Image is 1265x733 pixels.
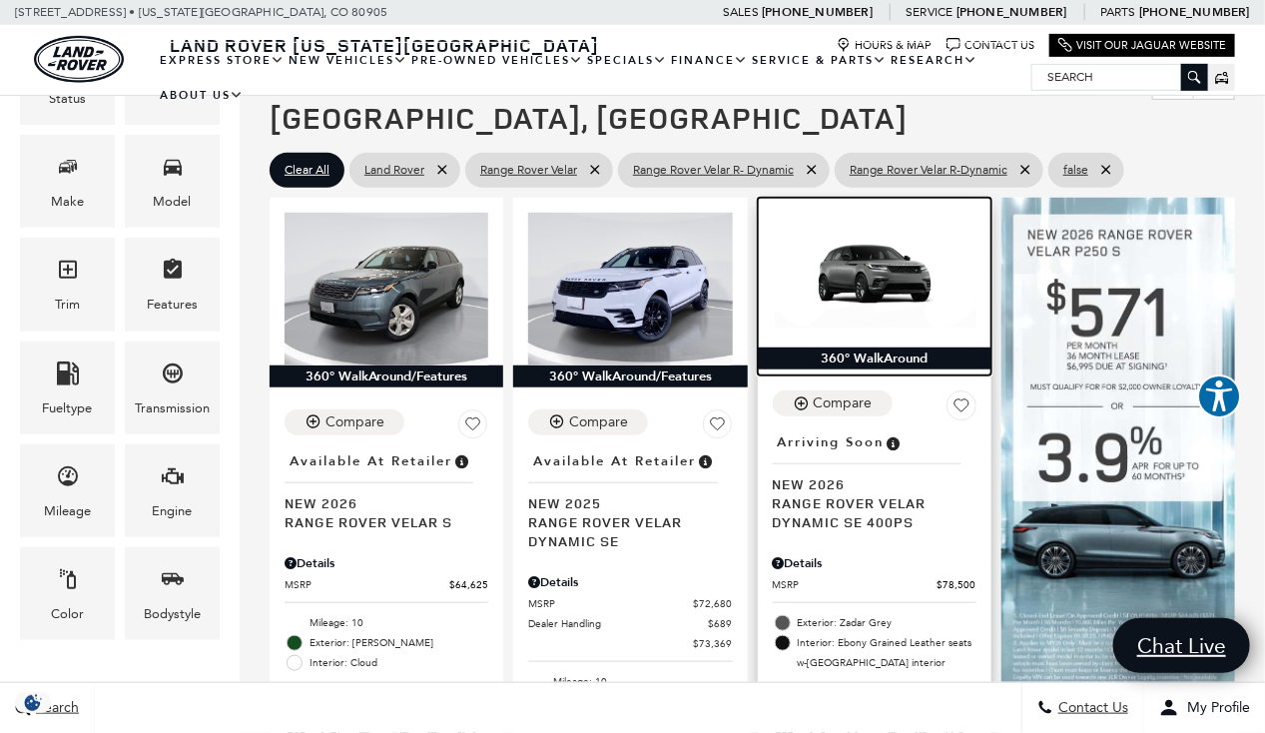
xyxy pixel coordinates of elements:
[703,409,733,447] button: Save Vehicle
[1100,5,1136,19] span: Parts
[528,512,717,550] span: Range Rover Velar Dynamic SE
[170,33,599,57] span: Land Rover [US_STATE][GEOGRAPHIC_DATA]
[144,603,201,625] div: Bodystyle
[533,450,696,472] span: Available at Retailer
[709,616,733,631] span: $689
[1139,4,1250,20] a: [PHONE_NUMBER]
[287,43,409,78] a: New Vehicles
[889,43,979,78] a: Research
[51,603,84,625] div: Color
[285,213,488,366] img: 2026 LAND ROVER Range Rover Velar S
[528,636,732,651] a: $73,369
[56,253,80,294] span: Trim
[153,500,193,522] div: Engine
[10,692,56,713] section: Click to Open Cookie Consent Modal
[458,409,488,447] button: Save Vehicle
[947,390,976,428] button: Save Vehicle
[161,459,185,500] span: Engine
[585,43,669,78] a: Specials
[773,213,976,328] img: 2026 LAND ROVER Range Rover Velar Dynamic SE 400PS
[20,238,115,331] div: TrimTrim
[758,348,991,369] div: 360° WalkAround
[44,500,91,522] div: Mileage
[56,459,80,500] span: Mileage
[850,158,1007,183] span: Range Rover Velar R-Dynamic
[20,547,115,640] div: ColorColor
[669,43,750,78] a: Finance
[364,158,424,183] span: Land Rover
[528,616,708,631] span: Dealer Handling
[34,36,124,83] img: Land Rover
[1058,38,1226,53] a: Visit Our Jaguar Website
[158,33,611,57] a: Land Rover [US_STATE][GEOGRAPHIC_DATA]
[528,596,693,611] span: MSRP
[694,596,733,611] span: $72,680
[778,431,885,453] span: Arriving Soon
[938,577,976,592] span: $78,500
[161,562,185,603] span: Bodystyle
[270,366,503,387] div: 360° WalkAround/Features
[528,409,648,435] button: Compare Vehicle
[285,577,488,592] a: MSRP $64,625
[956,4,1067,20] a: [PHONE_NUMBER]
[158,43,1031,113] nav: Main Navigation
[55,294,80,316] div: Trim
[528,596,732,611] a: MSRP $72,680
[125,238,220,331] div: FeaturesFeatures
[528,447,732,550] a: Available at RetailerNew 2025Range Rover Velar Dynamic SE
[154,191,192,213] div: Model
[15,5,387,19] a: [STREET_ADDRESS] • [US_STATE][GEOGRAPHIC_DATA], CO 80905
[158,43,287,78] a: EXPRESS STORE
[837,38,932,53] a: Hours & Map
[773,474,961,493] span: New 2026
[325,413,384,431] div: Compare
[528,213,732,366] img: 2025 LAND ROVER Range Rover Velar Dynamic SE
[285,447,488,531] a: Available at RetailerNew 2026Range Rover Velar S
[56,150,80,191] span: Make
[1179,700,1250,717] span: My Profile
[20,135,115,228] div: MakeMake
[906,5,952,19] span: Service
[310,653,488,673] span: Interior: Cloud
[285,577,449,592] span: MSRP
[528,493,717,512] span: New 2025
[569,413,628,431] div: Compare
[161,357,185,397] span: Transmission
[285,158,329,183] span: Clear All
[285,613,488,633] li: Mileage: 10
[528,616,732,631] a: Dealer Handling $689
[1144,683,1265,733] button: Open user profile menu
[20,342,115,434] div: FueltypeFueltype
[1113,618,1250,673] a: Chat Live
[43,397,93,419] div: Fueltype
[773,493,961,531] span: Range Rover Velar Dynamic SE 400PS
[125,342,220,434] div: TransmissionTransmission
[449,577,488,592] span: $64,625
[290,450,452,472] span: Available at Retailer
[773,577,976,592] a: MSRP $78,500
[480,158,577,183] span: Range Rover Velar
[513,366,747,387] div: 360° WalkAround/Features
[814,394,873,412] div: Compare
[125,547,220,640] div: BodystyleBodystyle
[633,158,794,183] span: Range Rover Velar R- Dynamic
[773,428,976,531] a: Arriving SoonNew 2026Range Rover Velar Dynamic SE 400PS
[158,78,246,113] a: About Us
[56,357,80,397] span: Fueltype
[798,633,976,673] span: Interior: Ebony Grained Leather seats w-[GEOGRAPHIC_DATA] interior
[798,613,976,633] span: Exterior: Zadar Grey
[773,390,893,416] button: Compare Vehicle
[1127,632,1236,659] span: Chat Live
[51,191,84,213] div: Make
[750,43,889,78] a: Service & Parts
[773,554,976,572] div: Pricing Details - Range Rover Velar Dynamic SE 400PS
[161,253,185,294] span: Features
[1197,374,1241,418] button: Explore your accessibility options
[773,577,938,592] span: MSRP
[10,692,56,713] img: Opt-Out Icon
[1063,158,1088,183] span: false
[1053,700,1128,717] span: Contact Us
[285,554,488,572] div: Pricing Details - Range Rover Velar S
[409,43,585,78] a: Pre-Owned Vehicles
[723,5,759,19] span: Sales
